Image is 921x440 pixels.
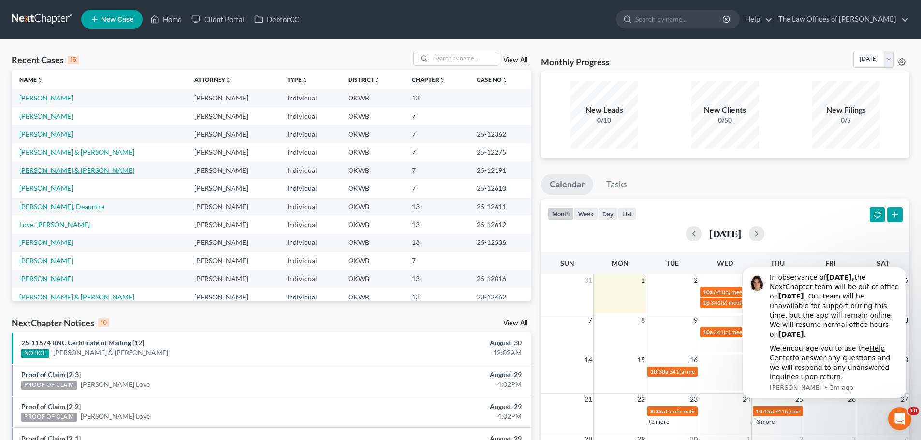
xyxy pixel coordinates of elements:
td: [PERSON_NAME] [187,125,279,143]
td: OKWB [340,89,404,107]
td: Individual [279,143,340,161]
div: 4:02PM [361,412,522,421]
a: +2 more [648,418,669,425]
td: [PERSON_NAME] [187,252,279,270]
input: Search by name... [431,51,499,65]
span: 9 [693,314,699,326]
span: 15 [636,354,646,366]
td: 13 [404,288,469,306]
td: 25-12536 [469,234,531,252]
a: [PERSON_NAME] Love [81,412,150,421]
td: OKWB [340,234,404,252]
td: Individual [279,198,340,215]
input: Search by name... [635,10,724,28]
td: [PERSON_NAME] [187,179,279,197]
button: month [548,207,574,220]
td: OKWB [340,107,404,125]
td: [PERSON_NAME] [187,234,279,252]
td: 13 [404,198,469,215]
td: 25-12275 [469,143,531,161]
a: [PERSON_NAME] [19,94,73,102]
a: Case Nounfold_more [477,76,508,83]
td: OKWB [340,143,404,161]
a: [PERSON_NAME] & [PERSON_NAME] [19,166,134,174]
a: View All [503,320,527,326]
a: Typeunfold_more [287,76,307,83]
a: Help [740,11,773,28]
span: 8:35a [650,408,665,415]
a: [PERSON_NAME] [19,256,73,265]
td: [PERSON_NAME] [187,89,279,107]
a: [PERSON_NAME] [19,274,73,283]
a: Home [146,11,187,28]
span: 2 [693,274,699,286]
td: OKWB [340,215,404,233]
span: 21 [584,394,593,405]
a: Attorneyunfold_more [194,76,231,83]
td: 25-12016 [469,270,531,288]
a: [PERSON_NAME] [19,238,73,246]
td: OKWB [340,288,404,306]
i: unfold_more [502,77,508,83]
a: [PERSON_NAME] & [PERSON_NAME] [19,293,134,301]
a: 25-11574 BNC Certificate of Mailing [12] [21,339,144,347]
a: View All [503,57,527,64]
div: August, 29 [361,370,522,380]
i: unfold_more [302,77,307,83]
a: Proof of Claim [2-2] [21,402,81,411]
a: Nameunfold_more [19,76,43,83]
td: Individual [279,270,340,288]
span: 10:30a [650,368,668,375]
td: 7 [404,125,469,143]
i: unfold_more [374,77,380,83]
td: 7 [404,252,469,270]
a: Chapterunfold_more [412,76,445,83]
a: Districtunfold_more [348,76,380,83]
a: Client Portal [187,11,249,28]
td: Individual [279,288,340,306]
h3: Monthly Progress [541,56,610,68]
td: [PERSON_NAME] [187,107,279,125]
td: Individual [279,234,340,252]
span: 1p [703,299,710,306]
td: [PERSON_NAME] [187,161,279,179]
span: Mon [612,259,629,267]
td: OKWB [340,125,404,143]
td: 7 [404,161,469,179]
td: 13 [404,270,469,288]
a: [PERSON_NAME] & [PERSON_NAME] [19,148,134,156]
div: 12:02AM [361,348,522,357]
td: OKWB [340,252,404,270]
td: Individual [279,107,340,125]
td: 13 [404,89,469,107]
span: 341(a) meeting for [PERSON_NAME] [714,288,807,296]
div: August, 29 [361,402,522,412]
h2: [DATE] [709,228,741,239]
i: unfold_more [439,77,445,83]
a: [PERSON_NAME] [19,112,73,120]
a: Tasks [598,174,636,195]
span: 10:15a [756,408,774,415]
td: OKWB [340,161,404,179]
div: 0/10 [570,115,638,125]
span: 14 [584,354,593,366]
span: 10a [703,288,713,296]
div: PROOF OF CLAIM [21,413,77,422]
a: Calendar [541,174,593,195]
a: Proof of Claim [2-3] [21,370,81,379]
span: 341(a) meeting for [PERSON_NAME] [669,368,762,375]
div: 0/5 [812,115,880,125]
div: NextChapter Notices [12,317,109,328]
iframe: Intercom notifications message [728,258,921,404]
button: week [574,207,598,220]
span: Wed [717,259,733,267]
iframe: Intercom live chat [888,407,911,430]
span: 10a [703,328,713,336]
